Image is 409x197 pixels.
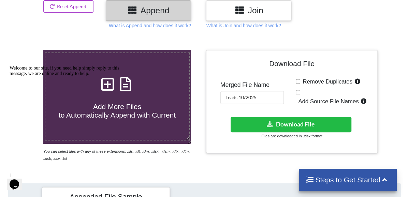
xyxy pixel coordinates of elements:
p: What is Append and how does it work? [109,22,191,29]
h4: Steps to Get Started [306,176,390,184]
iframe: chat widget [7,170,29,190]
span: Remove Duplicates [300,78,352,85]
h3: Append [111,5,186,15]
h4: Download File [211,55,372,75]
span: Add Source File Names [296,98,359,105]
button: Reset Append [43,0,94,13]
input: Enter File Name [220,91,284,104]
h3: Join [211,5,286,15]
span: Welcome to our site, if you need help simply reply to this message, we are online and ready to help. [3,3,113,13]
button: Download File [231,117,351,132]
h5: Merged File Name [220,81,284,89]
small: Files are downloaded in .xlsx format [261,134,322,138]
p: What is Join and how does it work? [206,22,281,29]
iframe: chat widget [7,63,130,166]
div: Welcome to our site, if you need help simply reply to this message, we are online and ready to help. [3,3,126,14]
